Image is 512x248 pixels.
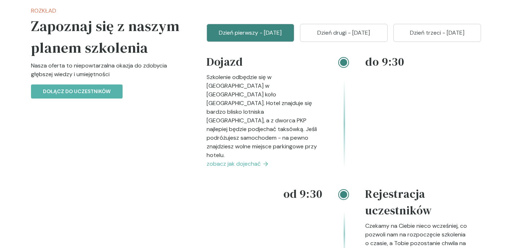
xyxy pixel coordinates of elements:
p: Szkolenie odbędzie się w [GEOGRAPHIC_DATA] w [GEOGRAPHIC_DATA] koło [GEOGRAPHIC_DATA]. Hotel znaj... [207,73,322,160]
p: Dzień pierwszy - [DATE] [216,29,285,37]
p: Dołącz do uczestników [43,88,111,95]
h4: od 9:30 [207,186,322,202]
h4: Dojazd [207,53,322,73]
h4: Rejestracja uczestników [365,186,481,222]
p: Dzień trzeci - [DATE] [402,29,472,37]
h5: Zapoznaj się z naszym planem szkolenia [31,15,184,58]
button: Dołącz do uczestników [31,84,123,99]
p: Dzień drugi - [DATE] [309,29,379,37]
p: Nasza oferta to niepowtarzalna okazja do zdobycia głębszej wiedzy i umiejętności [31,61,184,84]
button: Dzień drugi - [DATE] [300,24,388,42]
a: Dołącz do uczestników [31,87,123,95]
h4: do 9:30 [365,53,481,70]
button: Dzień trzeci - [DATE] [393,24,481,42]
a: zobacz jak dojechać [207,160,322,168]
p: Rozkład [31,6,184,15]
span: zobacz jak dojechać [207,160,261,168]
button: Dzień pierwszy - [DATE] [207,24,294,42]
